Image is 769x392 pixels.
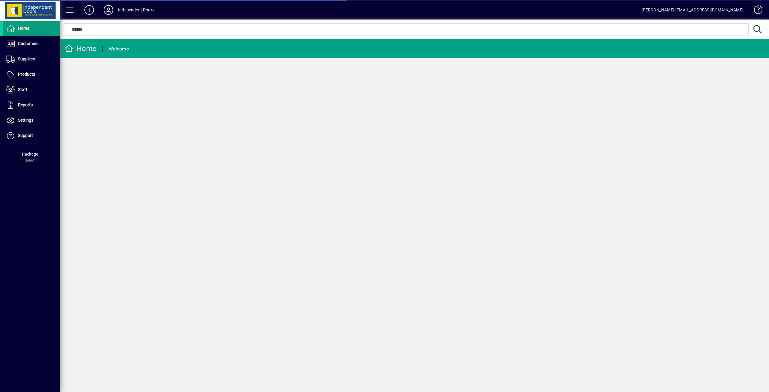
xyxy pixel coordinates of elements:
[3,128,60,143] a: Support
[65,44,96,53] div: Home
[749,1,761,21] a: Knowledge Base
[18,102,33,107] span: Reports
[3,113,60,128] a: Settings
[18,41,38,46] span: Customers
[18,72,35,77] span: Products
[18,118,33,123] span: Settings
[22,152,38,156] span: Package
[3,98,60,113] a: Reports
[18,133,33,138] span: Support
[99,5,118,15] button: Profile
[18,26,29,31] span: Home
[118,5,154,15] div: Independent Doors
[18,56,35,61] span: Suppliers
[18,87,27,92] span: Staff
[109,44,129,54] div: Welcome
[642,5,743,15] div: [PERSON_NAME] [EMAIL_ADDRESS][DOMAIN_NAME]
[3,82,60,97] a: Staff
[3,52,60,67] a: Suppliers
[3,36,60,51] a: Customers
[3,67,60,82] a: Products
[80,5,99,15] button: Add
